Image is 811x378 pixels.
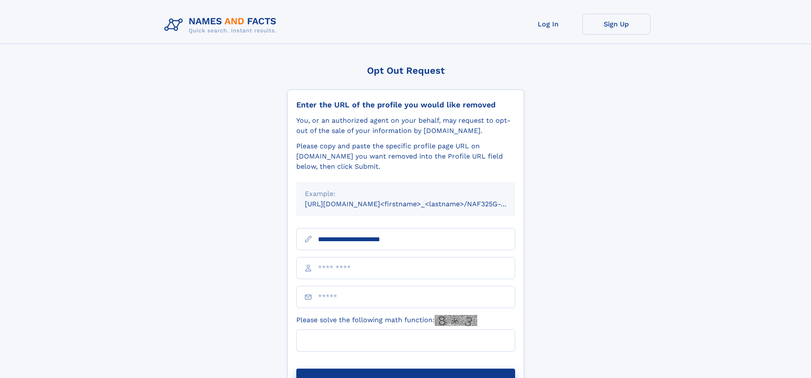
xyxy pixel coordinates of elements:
img: Logo Names and Facts [161,14,284,37]
div: Opt Out Request [287,65,524,76]
a: Sign Up [582,14,651,35]
div: Enter the URL of the profile you would like removed [296,100,515,110]
div: Please copy and paste the specific profile page URL on [DOMAIN_NAME] you want removed into the Pr... [296,141,515,172]
div: Example: [305,189,507,199]
label: Please solve the following math function: [296,315,477,326]
small: [URL][DOMAIN_NAME]<firstname>_<lastname>/NAF325G-xxxxxxxx [305,200,531,208]
a: Log In [514,14,582,35]
div: You, or an authorized agent on your behalf, may request to opt-out of the sale of your informatio... [296,115,515,136]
